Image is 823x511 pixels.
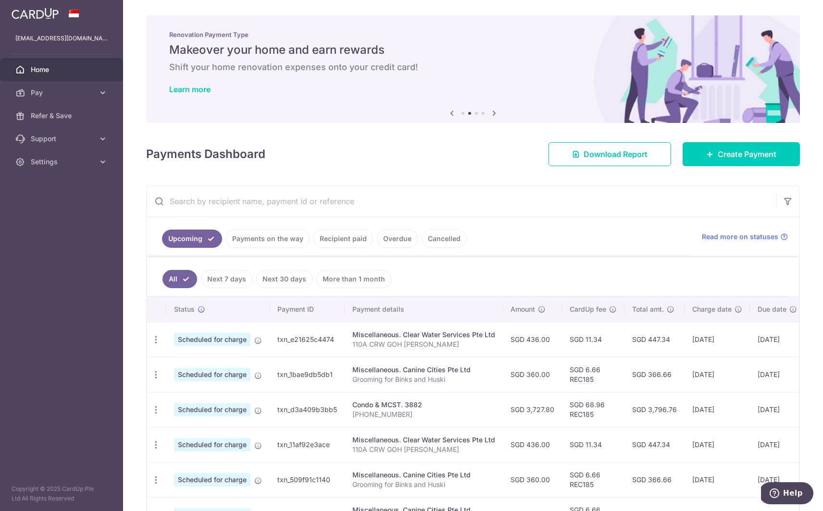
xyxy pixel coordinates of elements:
[31,65,94,74] span: Home
[750,392,805,427] td: [DATE]
[718,148,776,160] span: Create Payment
[345,297,503,322] th: Payment details
[162,270,197,288] a: All
[750,427,805,462] td: [DATE]
[31,157,94,167] span: Settings
[624,357,685,392] td: SGD 366.66
[624,392,685,427] td: SGD 3,796.76
[31,111,94,121] span: Refer & Save
[169,42,777,58] h5: Makeover your home and earn rewards
[352,480,495,489] p: Grooming for Binks and Huski
[174,438,250,451] span: Scheduled for charge
[352,400,495,410] div: Condo & MCST. 3882
[226,230,310,248] a: Payments on the way
[562,392,624,427] td: SGD 68.96 REC185
[549,142,671,166] a: Download Report
[31,88,94,97] span: Pay
[685,427,750,462] td: [DATE]
[270,427,345,462] td: txn_11af92e3ace
[169,85,211,94] a: Learn more
[377,230,418,248] a: Overdue
[316,270,391,288] a: More than 1 month
[352,375,495,384] p: Grooming for Binks and Huski
[12,8,59,19] img: CardUp
[174,403,250,416] span: Scheduled for charge
[624,427,685,462] td: SGD 447.34
[162,230,222,248] a: Upcoming
[750,322,805,357] td: [DATE]
[570,304,606,314] span: CardUp fee
[750,462,805,497] td: [DATE]
[352,445,495,454] p: 110A CRW GOH [PERSON_NAME]
[503,392,562,427] td: SGD 3,727.80
[174,304,195,314] span: Status
[352,435,495,445] div: Miscellaneous. Clear Water Services Pte Ltd
[15,34,108,43] p: [EMAIL_ADDRESS][DOMAIN_NAME]
[147,186,776,217] input: Search by recipient name, payment id or reference
[352,470,495,480] div: Miscellaneous. Canine Cities Pte Ltd
[685,322,750,357] td: [DATE]
[758,304,786,314] span: Due date
[683,142,800,166] a: Create Payment
[169,31,777,38] p: Renovation Payment Type
[201,270,252,288] a: Next 7 days
[352,340,495,349] p: 110A CRW GOH [PERSON_NAME]
[352,410,495,419] p: [PHONE_NUMBER]
[146,15,800,123] img: Renovation banner
[270,357,345,392] td: txn_1bae9db5db1
[624,462,685,497] td: SGD 366.66
[256,270,312,288] a: Next 30 days
[503,462,562,497] td: SGD 360.00
[503,427,562,462] td: SGD 436.00
[270,392,345,427] td: txn_d3a409b3bb5
[632,304,664,314] span: Total amt.
[503,322,562,357] td: SGD 436.00
[146,146,265,163] h4: Payments Dashboard
[270,322,345,357] td: txn_e21625c4474
[169,61,777,73] h6: Shift your home renovation expenses onto your credit card!
[270,462,345,497] td: txn_509f91c1140
[270,297,345,322] th: Payment ID
[352,365,495,375] div: Miscellaneous. Canine Cities Pte Ltd
[31,134,94,144] span: Support
[584,148,648,160] span: Download Report
[174,473,250,487] span: Scheduled for charge
[562,427,624,462] td: SGD 11.34
[562,462,624,497] td: SGD 6.66 REC185
[562,357,624,392] td: SGD 6.66 REC185
[692,304,732,314] span: Charge date
[685,392,750,427] td: [DATE]
[313,230,373,248] a: Recipient paid
[422,230,467,248] a: Cancelled
[750,357,805,392] td: [DATE]
[685,462,750,497] td: [DATE]
[562,322,624,357] td: SGD 11.34
[624,322,685,357] td: SGD 447.34
[174,368,250,381] span: Scheduled for charge
[511,304,535,314] span: Amount
[702,232,788,242] a: Read more on statuses
[352,330,495,340] div: Miscellaneous. Clear Water Services Pte Ltd
[685,357,750,392] td: [DATE]
[702,232,778,242] span: Read more on statuses
[761,482,813,506] iframe: Opens a widget where you can find more information
[174,333,250,346] span: Scheduled for charge
[503,357,562,392] td: SGD 360.00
